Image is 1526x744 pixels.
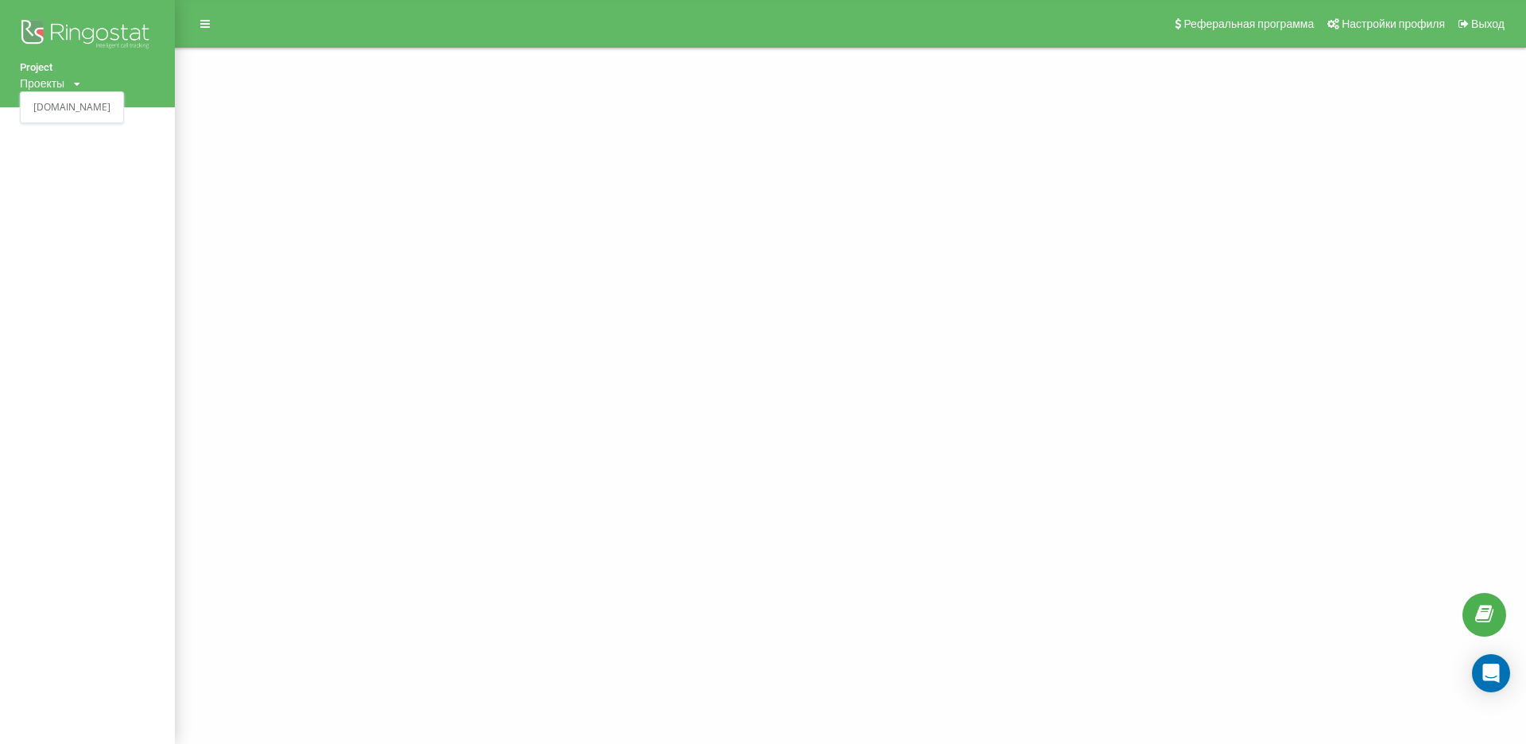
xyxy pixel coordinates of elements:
div: Проекты [20,76,64,91]
div: Open Intercom Messenger [1472,654,1510,692]
span: Выход [1471,17,1505,30]
img: Ringostat logo [20,16,155,56]
span: Настройки профиля [1342,17,1445,30]
a: [DOMAIN_NAME] [33,101,110,114]
a: Project [20,60,155,76]
span: Реферальная программа [1183,17,1314,30]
